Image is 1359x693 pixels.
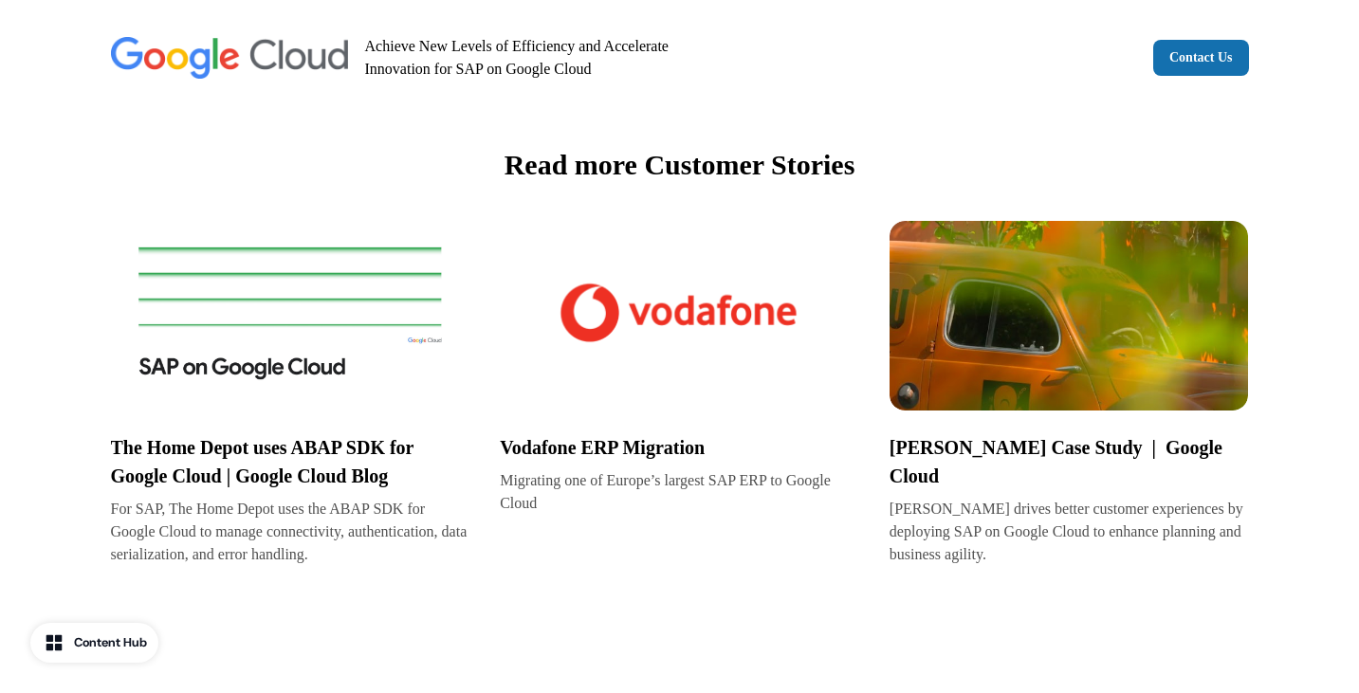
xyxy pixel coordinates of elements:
button: Content Hub [30,623,158,663]
p: Vodafone ERP Migration [500,433,859,462]
a: Contact Us [1153,40,1249,76]
div: Content Hub [74,633,147,652]
p: For SAP, The Home Depot uses the ABAP SDK for Google Cloud to manage connectivity, authentication... [111,498,470,566]
p: [PERSON_NAME] Case Study | Google Cloud [890,433,1249,490]
p: [PERSON_NAME] drives better customer experiences by deploying SAP on Google Cloud to enhance plan... [890,498,1249,566]
strong: Read more Customer Stories [505,149,855,180]
p: Migrating one of Europe’s largest SAP ERP to Google Cloud [500,469,859,515]
p: Achieve New Levels of Efficiency and Accelerate Innovation for SAP on Google Cloud [365,35,699,81]
p: The Home Depot uses ABAP SDK for Google Cloud | Google Cloud Blog [111,433,470,490]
